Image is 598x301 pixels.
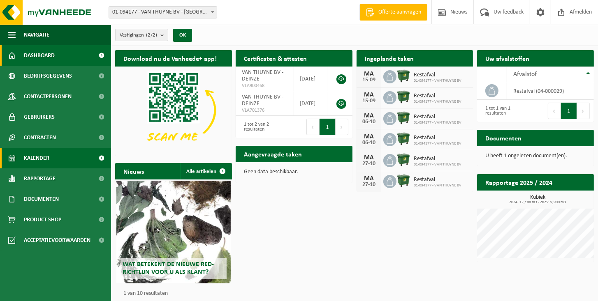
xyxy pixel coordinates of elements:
[376,8,423,16] span: Offerte aanvragen
[396,111,410,125] img: WB-1100-HPE-GN-01
[120,29,157,41] span: Vestigingen
[361,154,377,161] div: MA
[414,93,461,99] span: Restafval
[548,103,561,119] button: Previous
[561,103,577,119] button: 1
[477,130,530,146] h2: Documenten
[240,118,290,136] div: 1 tot 2 van 2 resultaten
[481,102,531,120] div: 1 tot 1 van 1 resultaten
[513,71,537,78] span: Afvalstof
[146,32,157,38] count: (2/2)
[24,230,90,250] span: Acceptatievoorwaarden
[361,161,377,167] div: 27-10
[236,146,310,162] h2: Aangevraagde taken
[24,148,49,168] span: Kalender
[414,78,461,83] span: 01-094177 - VAN THUYNE BV
[24,66,72,86] span: Bedrijfsgegevens
[414,141,461,146] span: 01-094177 - VAN THUYNE BV
[414,114,461,120] span: Restafval
[115,29,168,41] button: Vestigingen(2/2)
[24,107,55,127] span: Gebruikers
[24,127,56,148] span: Contracten
[361,113,377,119] div: MA
[24,25,49,45] span: Navigatie
[242,83,287,89] span: VLA900468
[242,69,283,82] span: VAN THUYNE BV - DEINZE
[396,174,410,188] img: WB-1100-HPE-GN-04
[236,50,315,66] h2: Certificaten & attesten
[361,77,377,83] div: 15-09
[24,168,56,189] span: Rapportage
[294,67,328,91] td: [DATE]
[115,163,152,179] h2: Nieuws
[396,90,410,104] img: WB-1100-HPE-GN-04
[414,99,461,104] span: 01-094177 - VAN THUYNE BV
[396,153,410,167] img: WB-1100-HPE-GN-01
[180,163,231,179] a: Alle artikelen
[306,119,320,135] button: Previous
[357,50,422,66] h2: Ingeplande taken
[320,119,336,135] button: 1
[24,209,61,230] span: Product Shop
[414,162,461,167] span: 01-094177 - VAN THUYNE BV
[24,45,55,66] span: Dashboard
[485,153,586,159] p: U heeft 1 ongelezen document(en).
[533,190,593,207] a: Bekijk rapportage
[361,98,377,104] div: 15-09
[359,4,427,21] a: Offerte aanvragen
[109,6,217,18] span: 01-094177 - VAN THUYNE BV - DEINZE
[242,94,283,107] span: VAN THUYNE BV - DEINZE
[115,50,225,66] h2: Download nu de Vanheede+ app!
[507,82,594,100] td: restafval (04-000029)
[414,156,461,162] span: Restafval
[414,183,461,188] span: 01-094177 - VAN THUYNE BV
[361,133,377,140] div: MA
[242,107,287,114] span: VLA701376
[115,67,232,154] img: Download de VHEPlus App
[577,103,590,119] button: Next
[361,175,377,182] div: MA
[361,92,377,98] div: MA
[173,29,192,42] button: OK
[396,132,410,146] img: WB-1100-HPE-GN-04
[481,195,594,204] h3: Kubiek
[396,69,410,83] img: WB-1100-HPE-GN-01
[123,291,228,296] p: 1 van 10 resultaten
[414,120,461,125] span: 01-094177 - VAN THUYNE BV
[24,86,72,107] span: Contactpersonen
[109,7,217,18] span: 01-094177 - VAN THUYNE BV - DEINZE
[336,119,348,135] button: Next
[414,135,461,141] span: Restafval
[24,189,59,209] span: Documenten
[361,140,377,146] div: 06-10
[477,50,538,66] h2: Uw afvalstoffen
[477,174,561,190] h2: Rapportage 2025 / 2024
[123,261,214,276] span: Wat betekent de nieuwe RED-richtlijn voor u als klant?
[244,169,344,175] p: Geen data beschikbaar.
[294,91,328,116] td: [DATE]
[116,181,231,283] a: Wat betekent de nieuwe RED-richtlijn voor u als klant?
[361,182,377,188] div: 27-10
[414,177,461,183] span: Restafval
[481,200,594,204] span: 2024: 12,100 m3 - 2025: 9,900 m3
[361,71,377,77] div: MA
[414,72,461,78] span: Restafval
[361,119,377,125] div: 06-10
